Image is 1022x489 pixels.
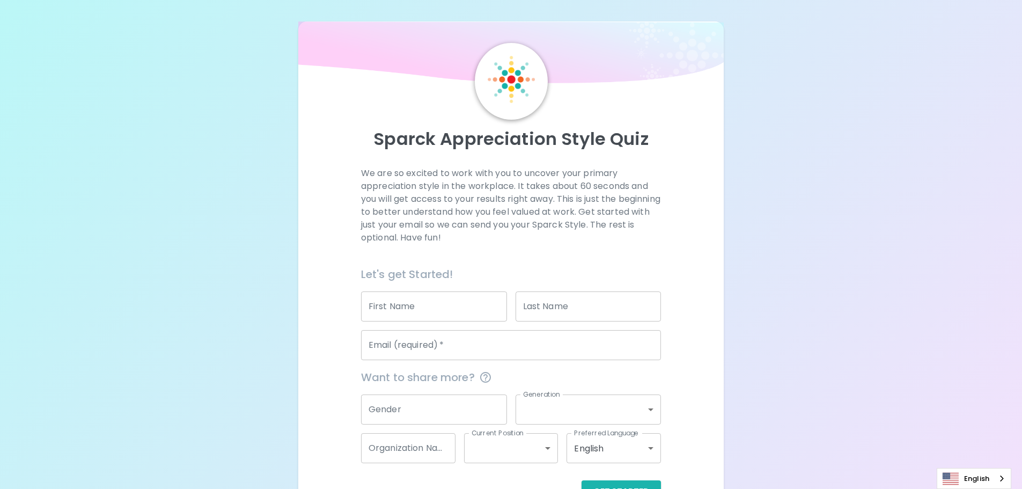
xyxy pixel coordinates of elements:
[574,428,638,437] label: Preferred Language
[937,468,1011,489] div: Language
[523,390,560,399] label: Generation
[567,433,661,463] div: English
[361,369,661,386] span: Want to share more?
[479,371,492,384] svg: This information is completely confidential and only used for aggregated appreciation studies at ...
[937,469,1011,488] a: English
[937,468,1011,489] aside: Language selected: English
[311,128,711,150] p: Sparck Appreciation Style Quiz
[472,428,524,437] label: Current Position
[361,266,661,283] h6: Let's get Started!
[361,167,661,244] p: We are so excited to work with you to uncover your primary appreciation style in the workplace. I...
[488,56,535,103] img: Sparck Logo
[298,21,724,89] img: wave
